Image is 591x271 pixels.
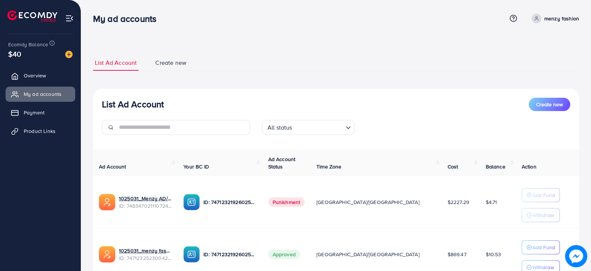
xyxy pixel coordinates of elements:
span: $40 [8,48,21,59]
p: Add Fund [532,191,555,200]
span: [GEOGRAPHIC_DATA]/[GEOGRAPHIC_DATA] [316,251,419,258]
a: 1025031_menzy fashion_1739531882176 [119,247,172,254]
span: Ad Account [99,163,126,170]
button: Add Fund [522,188,560,202]
h3: List Ad Account [102,99,164,110]
span: Punishment [268,197,305,207]
span: Approved [268,250,300,259]
span: ID: 7483470211107242001 [119,202,172,210]
img: menu [65,14,74,23]
span: Create new [536,101,563,108]
img: image [65,51,73,58]
img: ic-ads-acc.e4c84228.svg [99,194,115,210]
span: List Ad Account [95,58,137,67]
p: Withdraw [532,211,554,220]
span: Action [522,163,537,170]
span: [GEOGRAPHIC_DATA]/[GEOGRAPHIC_DATA] [316,198,419,206]
p: menzy fashion [544,14,579,23]
span: My ad accounts [24,90,62,98]
span: Create new [155,58,186,67]
span: $4.71 [486,198,497,206]
a: Payment [6,105,75,120]
input: Search for option [295,121,343,133]
span: Product Links [24,127,56,135]
span: $869.47 [448,251,467,258]
a: Overview [6,68,75,83]
a: menzy fashion [529,14,579,23]
div: Search for option [262,120,355,135]
span: Time Zone [316,163,341,170]
img: logo [7,10,57,22]
span: Ad Account Status [268,155,296,170]
button: Add Fund [522,240,560,254]
span: ID: 7471232523004248081 [119,254,172,262]
span: All status [266,122,294,133]
a: Product Links [6,124,75,138]
p: ID: 7471232192602521601 [203,250,256,259]
p: ID: 7471232192602521601 [203,198,256,207]
span: $10.53 [486,251,501,258]
img: ic-ba-acc.ded83a64.svg [183,246,200,262]
span: Cost [448,163,458,170]
p: Add Fund [532,243,555,252]
span: Overview [24,72,46,79]
div: <span class='underline'>1025031_Menzy AD/AC 2_1742381195367</span></br>7483470211107242001 [119,195,172,210]
span: Payment [24,109,44,116]
span: Balance [486,163,505,170]
div: <span class='underline'>1025031_menzy fashion_1739531882176</span></br>7471232523004248081 [119,247,172,262]
button: Withdraw [522,208,560,222]
a: 1025031_Menzy AD/AC 2_1742381195367 [119,195,172,202]
img: image [565,245,587,267]
img: ic-ads-acc.e4c84228.svg [99,246,115,262]
span: Your BC ID [183,163,209,170]
h3: My ad accounts [93,13,162,24]
img: ic-ba-acc.ded83a64.svg [183,194,200,210]
span: $2227.29 [448,198,469,206]
a: My ad accounts [6,87,75,101]
button: Create new [529,98,570,111]
span: Ecomdy Balance [8,41,48,48]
